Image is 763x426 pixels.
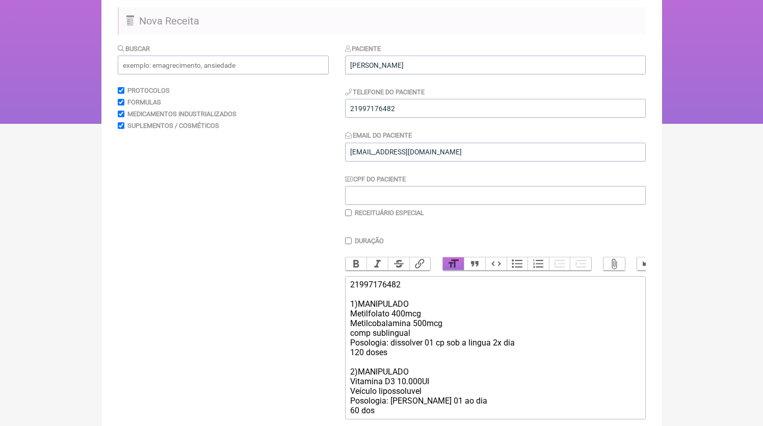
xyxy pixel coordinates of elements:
button: Numbers [528,257,549,271]
button: Strikethrough [388,257,409,271]
button: Link [409,257,431,271]
label: Paciente [345,45,381,52]
label: Receituário Especial [355,209,424,217]
label: Buscar [118,45,150,52]
label: Email do Paciente [345,131,412,139]
label: Formulas [127,98,161,106]
button: Italic [366,257,388,271]
button: Increase Level [570,257,591,271]
button: Bullets [507,257,528,271]
button: Heading [443,257,464,271]
div: 21997176482 1)MANIPULADO Metilfolato 400mcg Metilcobalamina 500mcg comp sublingual Posologia: dis... [350,280,640,415]
label: Telefone do Paciente [345,88,425,96]
label: CPF do Paciente [345,175,406,183]
button: Quote [464,257,485,271]
label: Protocolos [127,87,170,94]
button: Bold [346,257,367,271]
h2: Nova Receita [118,7,646,35]
button: Code [485,257,507,271]
label: Medicamentos Industrializados [127,110,236,118]
button: Decrease Level [549,257,570,271]
label: Duração [355,237,384,245]
input: exemplo: emagrecimento, ansiedade [118,56,329,74]
label: Suplementos / Cosméticos [127,122,219,129]
button: Undo [637,257,659,271]
button: Attach Files [603,257,625,271]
